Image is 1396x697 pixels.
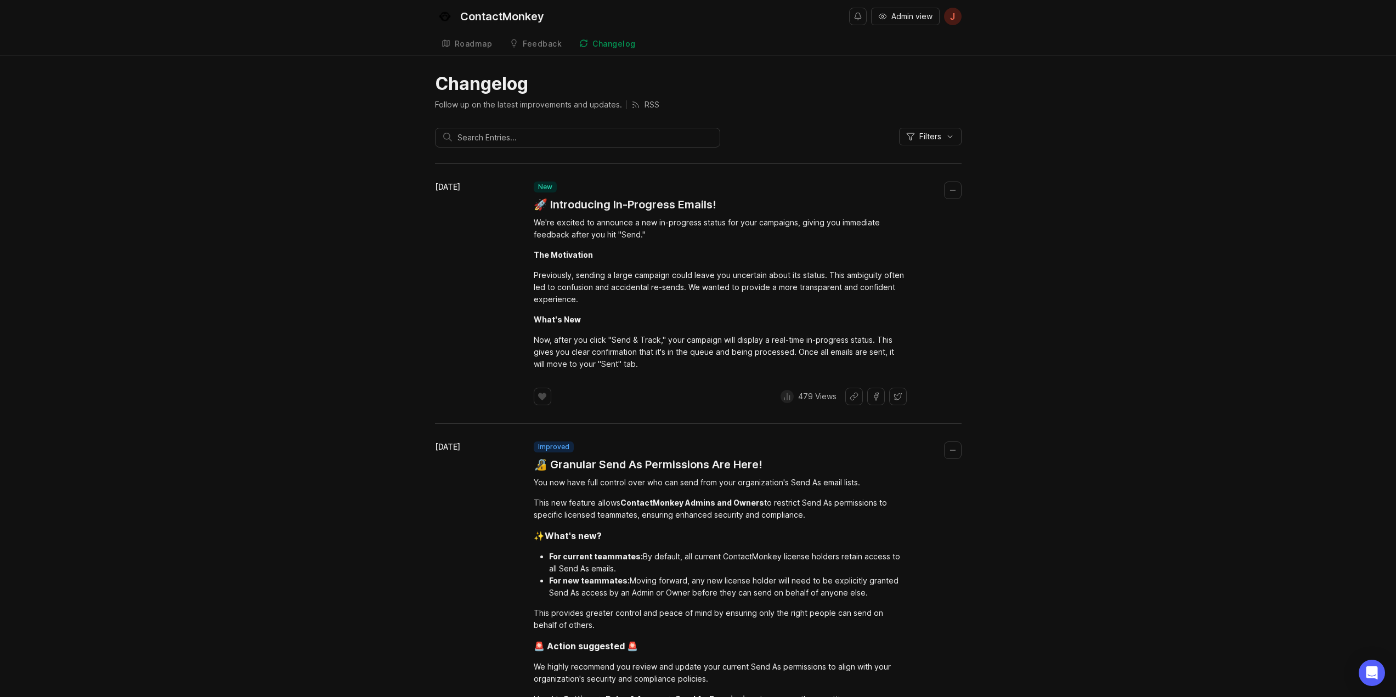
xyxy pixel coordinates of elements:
[503,33,568,55] a: Feedback
[534,269,907,305] div: Previously, sending a large campaign could leave you uncertain about its status. This ambiguity o...
[549,575,907,599] li: Moving forward, any new license holder will need to be explicitly granted Send As access by an Ad...
[534,529,602,542] div: ✨
[534,497,907,521] div: This new feature allows to restrict Send As permissions to specific licensed teammates, ensuring ...
[845,388,863,405] button: Share link
[889,388,907,405] button: Share on X
[460,11,544,22] div: ContactMonkey
[534,197,716,212] a: 🚀 Introducing In-Progress Emails!
[435,7,455,26] img: ContactMonkey logo
[950,10,955,23] span: J
[435,99,622,110] p: Follow up on the latest improvements and updates.
[534,607,907,631] div: This provides greater control and peace of mind by ensuring only the right people can send on beh...
[620,498,764,507] div: ContactMonkey Admins and Owners
[849,8,867,25] button: Notifications
[899,128,962,145] button: Filters
[549,576,630,585] div: For new teammates:
[631,99,659,110] a: RSS
[573,33,642,55] a: Changelog
[534,217,907,241] div: We're excited to announce a new in-progress status for your campaigns, giving you immediate feedb...
[534,477,907,489] div: You now have full control over who can send from your organization's Send As email lists.
[592,40,636,48] div: Changelog
[523,40,562,48] div: Feedback
[538,443,569,451] p: improved
[435,182,460,191] time: [DATE]
[798,391,837,402] p: 479 Views
[534,661,907,685] div: We highly recommend you review and update your current Send As permissions to align with your org...
[435,73,962,95] h1: Changelog
[455,40,493,48] div: Roadmap
[549,552,643,561] div: For current teammates:
[645,99,659,110] p: RSS
[867,388,885,405] button: Share on Facebook
[549,551,907,575] li: By default, all current ContactMonkey license holders retain access to all Send As emails.
[944,182,962,199] button: Collapse changelog entry
[545,530,602,541] div: What's new?
[435,442,460,451] time: [DATE]
[891,11,932,22] span: Admin view
[944,441,962,459] button: Collapse changelog entry
[457,132,712,144] input: Search Entries...
[534,250,593,259] div: The Motivation
[534,315,581,324] div: What's New
[919,131,941,142] span: Filters
[538,183,552,191] p: new
[534,639,638,653] div: 🚨 Action suggested 🚨
[871,8,940,25] button: Admin view
[534,334,907,370] div: Now, after you click "Send & Track," your campaign will display a real-time in-progress status. T...
[534,457,762,472] a: 🔏 Granular Send As Permissions Are Here!
[1359,660,1385,686] div: Open Intercom Messenger
[944,8,962,25] button: J
[435,33,499,55] a: Roadmap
